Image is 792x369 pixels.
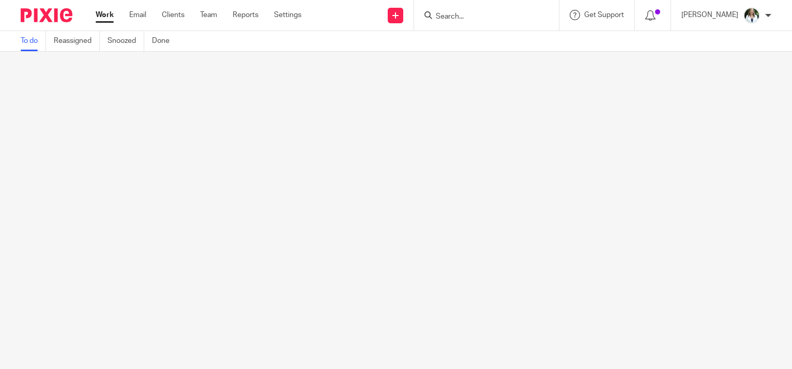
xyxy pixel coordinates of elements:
img: Pixie [21,8,72,22]
input: Search [435,12,528,22]
a: Snoozed [108,31,144,51]
a: Work [96,10,114,20]
a: Settings [274,10,301,20]
a: Done [152,31,177,51]
img: Robynn%20Maedl%20-%202025.JPG [743,7,760,24]
a: Reassigned [54,31,100,51]
a: Team [200,10,217,20]
p: [PERSON_NAME] [681,10,738,20]
a: Reports [233,10,258,20]
span: Get Support [584,11,624,19]
a: Clients [162,10,185,20]
a: To do [21,31,46,51]
a: Email [129,10,146,20]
